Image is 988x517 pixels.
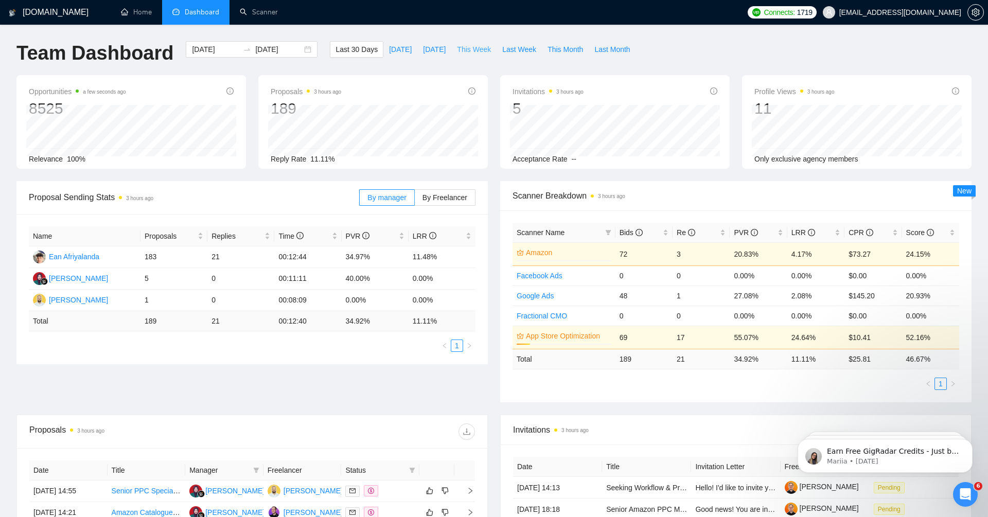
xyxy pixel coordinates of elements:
li: Previous Page [438,340,451,352]
span: info-circle [429,232,436,239]
button: right [463,340,475,352]
th: Invitation Letter [691,457,780,477]
li: 1 [451,340,463,352]
td: 11.11 % [409,311,475,331]
span: Invitations [513,423,959,436]
button: [DATE] [383,41,417,58]
td: 27.08% [730,286,787,306]
button: Last Month [589,41,636,58]
div: 8525 [29,99,126,118]
th: Replies [207,226,274,246]
span: info-circle [751,229,758,236]
span: CPR [849,228,873,237]
span: info-circle [710,87,717,95]
a: D[PERSON_NAME] [268,486,343,494]
span: filter [253,467,259,473]
button: right [947,378,959,390]
td: 1 [140,290,207,311]
td: 1 [673,286,730,306]
img: EA [33,251,46,263]
a: setting [967,8,984,16]
td: 20.93% [902,286,959,306]
time: 3 hours ago [314,89,341,95]
span: This Month [548,44,583,55]
span: filter [409,467,415,473]
td: $0.00 [844,265,902,286]
time: 3 hours ago [598,193,625,199]
img: NF [189,485,202,497]
a: searchScanner [240,8,278,16]
a: [PERSON_NAME] [785,504,859,512]
li: Previous Page [922,378,934,390]
td: 0.00% [787,306,844,326]
span: Scanner Breakdown [513,189,959,202]
span: right [458,487,474,494]
td: 40.00% [342,268,409,290]
th: Date [513,457,602,477]
td: 2.08% [787,286,844,306]
span: Status [345,465,405,476]
span: Time [278,232,303,240]
img: NF [33,272,46,285]
span: right [458,509,474,516]
span: like [426,508,433,516]
img: D [33,294,46,307]
span: Relevance [29,155,63,163]
span: info-circle [226,87,234,95]
td: 3 [673,242,730,265]
div: 5 [513,99,584,118]
span: info-circle [362,232,369,239]
td: 0.00% [730,306,787,326]
span: user [825,9,833,16]
td: 0 [673,306,730,326]
li: Next Page [463,340,475,352]
td: 20.83% [730,242,787,265]
span: LRR [791,228,815,237]
a: Facebook Ads [517,272,562,280]
a: homeHome [121,8,152,16]
span: dislike [442,487,449,495]
a: Fractional CMO [517,312,567,320]
td: $10.41 [844,326,902,349]
th: Freelancer [781,457,870,477]
a: Pending [874,505,909,513]
td: 11.48% [409,246,475,268]
button: Last Week [497,41,542,58]
td: 46.67 % [902,349,959,369]
td: Seeking Workflow & Process Automation Professionals – Paid Survey [602,477,691,498]
div: [PERSON_NAME] [49,273,108,284]
img: gigradar-bm.png [41,278,48,285]
span: info-circle [688,229,695,236]
a: AU[PERSON_NAME] [268,508,343,516]
td: 52.16% [902,326,959,349]
time: 3 hours ago [561,427,589,433]
span: Scanner Name [517,228,564,237]
td: 0.00% [902,306,959,326]
td: 11.11 % [787,349,844,369]
div: [PERSON_NAME] [49,294,108,306]
time: 3 hours ago [556,89,584,95]
button: Last 30 Days [330,41,383,58]
span: filter [605,229,611,236]
button: download [458,423,475,440]
div: Proposals [29,423,252,440]
td: 55.07% [730,326,787,349]
td: 24.64% [787,326,844,349]
span: Proposals [145,230,196,242]
td: 0.00% [342,290,409,311]
div: 189 [271,99,341,118]
td: 0.00% [409,268,475,290]
span: info-circle [927,229,934,236]
time: a few seconds ago [83,89,126,95]
span: By manager [367,193,406,202]
span: crown [517,249,524,256]
td: 00:12:40 [274,311,341,331]
div: [PERSON_NAME] [205,485,264,496]
h1: Team Dashboard [16,41,173,65]
td: 34.92 % [730,349,787,369]
img: c1ggvvhzv4-VYMujOMOeOswawlCQV-megGMlLrTp1i_1VrHPlFv3hYWkXEs_wf3Eji [785,503,798,515]
span: LRR [413,232,436,240]
a: NF[PERSON_NAME] [189,486,264,494]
